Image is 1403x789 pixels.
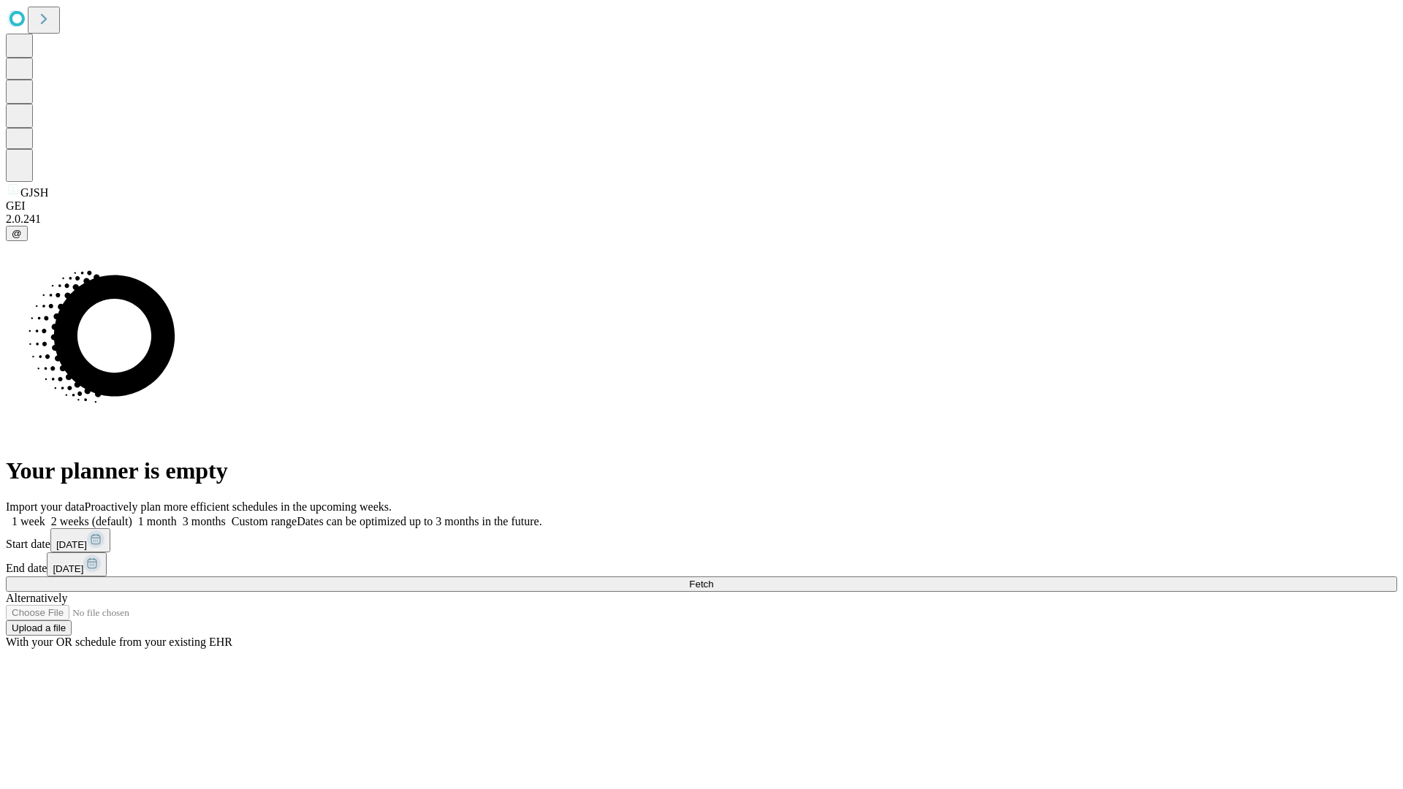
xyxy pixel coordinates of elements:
div: 2.0.241 [6,213,1397,226]
span: Fetch [689,579,713,590]
button: @ [6,226,28,241]
span: [DATE] [56,539,87,550]
span: Custom range [232,515,297,527]
span: 3 months [183,515,226,527]
span: Proactively plan more efficient schedules in the upcoming weeks. [85,500,392,513]
span: GJSH [20,186,48,199]
span: Dates can be optimized up to 3 months in the future. [297,515,541,527]
span: Import your data [6,500,85,513]
button: Fetch [6,576,1397,592]
button: [DATE] [50,528,110,552]
span: Alternatively [6,592,67,604]
div: End date [6,552,1397,576]
span: 2 weeks (default) [51,515,132,527]
div: GEI [6,199,1397,213]
div: Start date [6,528,1397,552]
span: [DATE] [53,563,83,574]
h1: Your planner is empty [6,457,1397,484]
span: @ [12,228,22,239]
button: [DATE] [47,552,107,576]
span: With your OR schedule from your existing EHR [6,636,232,648]
button: Upload a file [6,620,72,636]
span: 1 week [12,515,45,527]
span: 1 month [138,515,177,527]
